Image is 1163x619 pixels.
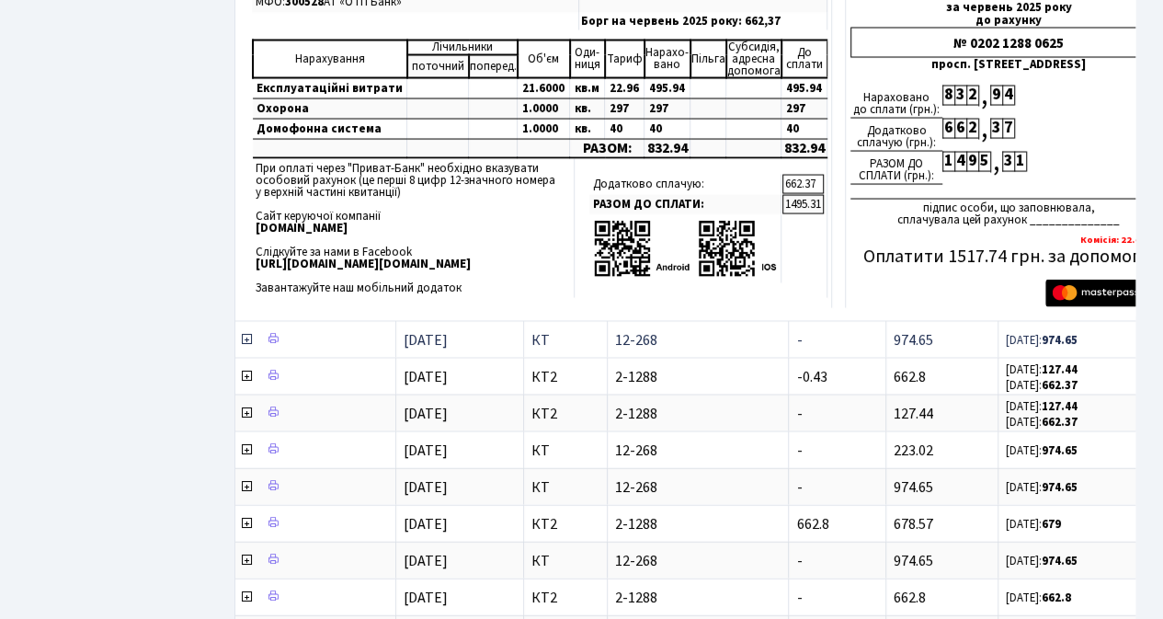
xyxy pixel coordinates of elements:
[894,367,926,387] span: 662.8
[570,139,644,158] td: РАЗОМ:
[1006,398,1077,415] small: [DATE]:
[1045,280,1161,307] img: Masterpass
[615,333,781,348] span: 12-268
[615,407,781,421] span: 2-1288
[570,78,605,99] td: кв.м
[1006,332,1077,349] small: [DATE]:
[615,480,781,495] span: 12-268
[644,119,690,139] td: 40
[1006,553,1077,569] small: [DATE]:
[978,119,990,140] div: ,
[1002,119,1014,139] div: 7
[253,40,407,78] td: Нарахування
[781,40,827,78] td: До cплати
[253,98,407,119] td: Охорона
[894,477,933,498] span: 974.65
[605,119,644,139] td: 40
[407,55,469,78] td: поточний
[1006,479,1077,496] small: [DATE]:
[531,333,599,348] span: КТ
[615,590,781,605] span: 2-1288
[894,514,933,534] span: 678.57
[782,195,824,214] td: 1495.31
[850,119,942,152] div: Додатково сплачую (грн.):
[518,40,570,78] td: Об'єм
[990,119,1002,139] div: 3
[1006,377,1077,394] small: [DATE]:
[942,86,954,106] div: 8
[404,330,448,350] span: [DATE]
[796,514,828,534] span: 662.8
[404,367,448,387] span: [DATE]
[605,98,644,119] td: 297
[531,370,599,384] span: КТ2
[644,98,690,119] td: 297
[796,588,802,608] span: -
[690,40,726,78] td: Пільга
[404,514,448,534] span: [DATE]
[990,152,1002,173] div: ,
[1002,152,1014,172] div: 3
[781,119,827,139] td: 40
[644,40,690,78] td: Нарахо- вано
[404,441,448,461] span: [DATE]
[593,219,777,279] img: apps-qrcodes.png
[1042,361,1077,378] b: 127.44
[894,330,933,350] span: 974.65
[404,588,448,608] span: [DATE]
[782,175,824,194] td: 662.37
[256,220,348,236] b: [DOMAIN_NAME]
[966,152,978,172] div: 9
[589,175,781,194] td: Додатково сплачую:
[531,480,599,495] span: КТ
[1006,361,1077,378] small: [DATE]:
[954,152,966,172] div: 4
[605,78,644,99] td: 22.96
[942,119,954,139] div: 6
[253,78,407,99] td: Експлуатаційні витрати
[615,517,781,532] span: 2-1288
[796,404,802,424] span: -
[531,590,599,605] span: КТ2
[966,119,978,139] div: 2
[894,404,933,424] span: 127.44
[1042,442,1077,459] b: 974.65
[1042,590,1071,606] b: 662.8
[1006,590,1071,606] small: [DATE]:
[589,195,781,214] td: РАЗОМ ДО СПЛАТИ:
[256,256,471,272] b: [URL][DOMAIN_NAME][DOMAIN_NAME]
[531,407,599,421] span: КТ2
[404,477,448,498] span: [DATE]
[644,78,690,99] td: 495.94
[954,119,966,139] div: 6
[253,119,407,139] td: Домофонна система
[1002,86,1014,106] div: 4
[781,98,827,119] td: 297
[1006,414,1077,430] small: [DATE]:
[615,443,781,458] span: 12-268
[404,404,448,424] span: [DATE]
[1014,152,1026,172] div: 1
[894,588,926,608] span: 662.8
[1042,516,1061,533] b: 679
[966,86,978,106] div: 2
[978,86,990,107] div: ,
[894,441,933,461] span: 223.02
[850,86,942,119] div: Нараховано до сплати (грн.):
[615,554,781,568] span: 12-268
[796,330,802,350] span: -
[570,98,605,119] td: кв.
[942,152,954,172] div: 1
[518,119,570,139] td: 1.0000
[570,119,605,139] td: кв.
[990,86,1002,106] div: 9
[644,139,690,158] td: 832.94
[1042,414,1077,430] b: 662.37
[469,55,518,78] td: поперед.
[796,477,802,498] span: -
[850,152,942,185] div: РАЗОМ ДО СПЛАТИ (грн.):
[531,517,599,532] span: КТ2
[615,370,781,384] span: 2-1288
[1042,332,1077,349] b: 974.65
[407,40,518,55] td: Лічильники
